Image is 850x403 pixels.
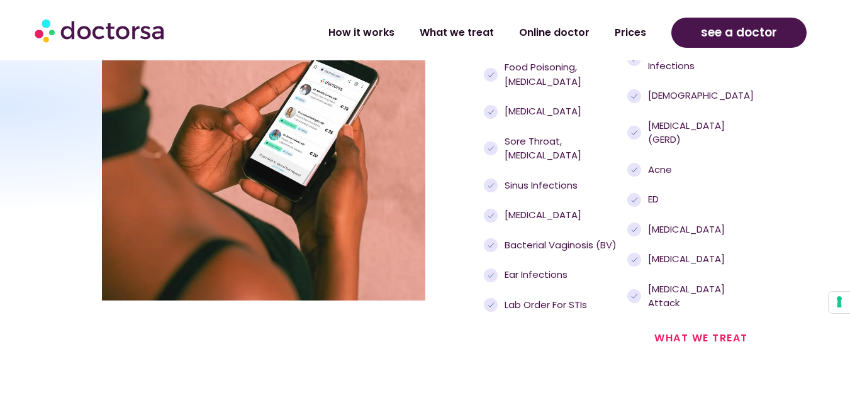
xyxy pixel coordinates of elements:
a: Sore throat, [MEDICAL_DATA] [484,135,621,163]
a: [DEMOGRAPHIC_DATA] [627,89,745,103]
a: what we treat [654,331,748,345]
span: ED [645,192,659,207]
span: [MEDICAL_DATA] [645,252,725,267]
a: Prices [602,18,659,47]
nav: Menu [226,18,659,47]
a: What we treat [407,18,506,47]
a: [MEDICAL_DATA] [484,208,621,223]
a: Ear infections [484,268,621,282]
a: Online doctor [506,18,602,47]
span: Ear infections [501,268,568,282]
a: [MEDICAL_DATA] [484,104,621,119]
a: [MEDICAL_DATA] attack [627,282,745,311]
span: [MEDICAL_DATA] [501,208,581,223]
span: see a doctor [701,23,777,43]
button: Your consent preferences for tracking technologies [829,292,850,313]
span: Sore throat, [MEDICAL_DATA] [501,135,621,163]
span: Acne [645,163,672,177]
span: Lab order for STIs [501,298,587,312]
span: [MEDICAL_DATA] [501,104,581,119]
span: [MEDICAL_DATA] attack [645,282,745,311]
span: [MEDICAL_DATA] (GERD) [645,119,745,147]
a: Bacterial Vaginosis (BV) [484,238,621,253]
span: [MEDICAL_DATA] [645,223,725,237]
a: see a doctor [671,18,807,48]
span: Sinus infections [501,179,578,193]
span: Food poisoning, [MEDICAL_DATA] [501,60,621,89]
a: How it works [316,18,407,47]
span: Bacterial Vaginosis (BV) [501,238,617,253]
a: Food poisoning, [MEDICAL_DATA] [484,60,621,89]
a: [MEDICAL_DATA] [627,252,745,267]
a: Acne [627,163,745,177]
a: Sinus infections [484,179,621,193]
span: [DEMOGRAPHIC_DATA] [645,89,754,103]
